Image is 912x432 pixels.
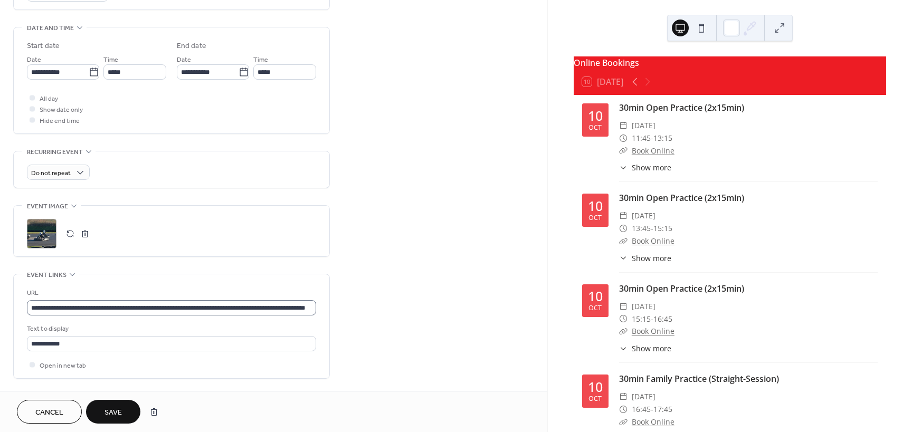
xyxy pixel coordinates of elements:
button: Cancel [17,400,82,424]
span: 13:15 [653,132,672,145]
div: 10 [588,380,603,393]
a: 30min Open Practice (2x15min) [619,283,744,294]
div: ​ [619,403,628,416]
div: URL [27,287,314,299]
a: 30min Open Practice (2x15min) [619,192,744,204]
span: Recurring event [27,147,83,158]
span: 15:15 [653,222,672,235]
span: 11:45 [632,132,651,145]
div: Oct [588,124,602,131]
span: Date and time [27,23,74,34]
span: Event links [27,270,66,281]
div: ​ [619,325,628,338]
a: Book Online [632,417,674,427]
button: Save [86,400,140,424]
span: 16:45 [632,403,651,416]
span: Date [177,54,191,65]
span: 17:45 [653,403,672,416]
div: ​ [619,390,628,403]
span: [DATE] [632,300,655,313]
span: - [651,132,653,145]
span: 16:45 [653,313,672,325]
div: 10 [588,109,603,122]
div: 10 [588,199,603,213]
div: Start date [27,41,60,52]
span: Cancel [35,407,63,418]
button: ​Show more [619,253,671,264]
div: ​ [619,162,628,173]
span: Open in new tab [40,360,86,371]
span: Show more [632,343,671,354]
div: ​ [619,235,628,247]
span: Time [253,54,268,65]
div: ​ [619,253,628,264]
span: Date [27,54,41,65]
a: 30min Family Practice (Straight-Session) [619,373,779,385]
div: Online Bookings [574,56,886,69]
button: ​Show more [619,162,671,173]
span: [DATE] [632,390,655,403]
div: ​ [619,209,628,222]
div: ​ [619,132,628,145]
div: End date [177,41,206,52]
button: ​Show more [619,343,671,354]
a: Book Online [632,146,674,156]
div: Text to display [27,323,314,334]
div: ​ [619,145,628,157]
div: Oct [588,215,602,222]
span: Show more [632,253,671,264]
span: 15:15 [632,313,651,325]
span: - [651,403,653,416]
div: Oct [588,396,602,402]
a: Book Online [632,236,674,246]
span: All day [40,93,58,104]
span: Save [104,407,122,418]
a: 30min Open Practice (2x15min) [619,102,744,113]
span: 13:45 [632,222,651,235]
span: Time [103,54,118,65]
div: ; [27,219,56,248]
div: ​ [619,119,628,132]
div: Oct [588,305,602,312]
div: ​ [619,313,628,325]
div: ​ [619,416,628,428]
span: - [651,222,653,235]
span: Show more [632,162,671,173]
span: Do not repeat [31,167,71,179]
span: Event image [27,201,68,212]
span: Hide end time [40,116,80,127]
div: ​ [619,300,628,313]
a: Book Online [632,326,674,336]
div: ​ [619,343,628,354]
span: [DATE] [632,119,655,132]
span: - [651,313,653,325]
div: 10 [588,290,603,303]
span: Show date only [40,104,83,116]
div: ​ [619,222,628,235]
span: [DATE] [632,209,655,222]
